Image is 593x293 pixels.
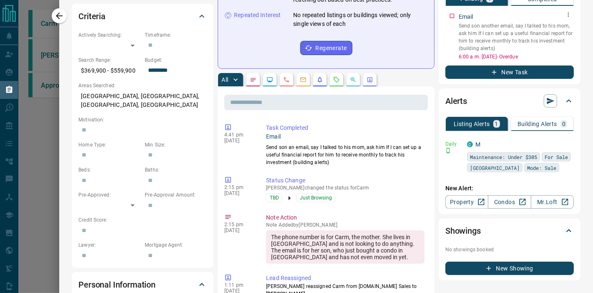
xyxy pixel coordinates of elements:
p: Daily [445,140,462,148]
h2: Alerts [445,94,467,108]
p: 6:00 a.m. [DATE] - Overdue [459,53,574,61]
p: Beds: [78,166,141,174]
span: Maintenance: Under $305 [470,153,537,161]
p: [DATE] [224,227,254,233]
p: Building Alerts [518,121,557,127]
p: Baths: [145,166,207,174]
p: 4:41 pm [224,132,254,138]
p: Pre-Approved: [78,191,141,199]
p: Mortgage Agent: [145,241,207,249]
p: Budget: [145,56,207,64]
p: Timeframe: [145,31,207,39]
p: Email [459,13,473,21]
svg: Lead Browsing Activity [266,76,273,83]
p: New Alert: [445,184,574,193]
p: Credit Score: [78,216,207,224]
p: Search Range: [78,56,141,64]
p: Lead Reassigned [266,274,425,283]
button: New Showing [445,262,574,275]
h2: Personal Information [78,278,156,291]
p: No repeated listings or buildings viewed; only single views of each [293,11,427,28]
p: Listing Alerts [454,121,490,127]
div: The phone number is for Carm, the mother. She lives in [GEOGRAPHIC_DATA] and is not looking to do... [266,230,425,264]
p: [DATE] [224,138,254,144]
svg: Calls [283,76,290,83]
button: New Task [445,66,574,79]
svg: Push Notification Only [445,148,451,154]
a: Mr.Loft [531,195,574,209]
p: [GEOGRAPHIC_DATA], [GEOGRAPHIC_DATA], [GEOGRAPHIC_DATA], [GEOGRAPHIC_DATA] [78,89,207,112]
span: [GEOGRAPHIC_DATA] [470,164,520,172]
p: [PERSON_NAME] changed the status for Carm [266,185,425,191]
p: Repeated Interest [234,11,281,20]
p: Home Type: [78,141,141,149]
a: Condos [488,195,531,209]
p: Note Action [266,213,425,222]
h2: Showings [445,224,481,237]
svg: Agent Actions [367,76,373,83]
div: Alerts [445,91,574,111]
p: Lawyer: [78,241,141,249]
p: $369,900 - $559,900 [78,64,141,78]
p: Pre-Approval Amount: [145,191,207,199]
p: 1 [495,121,498,127]
p: 1:11 pm [224,282,254,288]
svg: Notes [250,76,256,83]
p: [DATE] [224,190,254,196]
p: Task Completed [266,124,425,132]
div: condos.ca [467,141,473,147]
p: Status Change [266,176,425,185]
p: 2:15 pm [224,222,254,227]
p: 2:15 pm [224,184,254,190]
span: TBD [270,194,279,202]
svg: Listing Alerts [317,76,323,83]
p: Email [266,132,425,141]
p: Min Size: [145,141,207,149]
h2: Criteria [78,10,106,23]
div: Criteria [78,6,207,26]
p: Send son an email, say I talked to his mom, ask him If I can set up a useful financial report for... [266,144,425,166]
a: M [475,141,480,148]
p: Note Added by [PERSON_NAME] [266,222,425,228]
svg: Opportunities [350,76,357,83]
p: All [221,77,228,83]
p: Actively Searching: [78,31,141,39]
span: For Sale [545,153,568,161]
svg: Emails [300,76,307,83]
span: Mode: Sale [527,164,556,172]
p: Send son another email, say I talked to his mom, ask him If I can set up a useful financial repor... [459,22,574,52]
svg: Requests [333,76,340,83]
div: Showings [445,221,574,241]
p: 0 [562,121,565,127]
a: Property [445,195,488,209]
p: No showings booked [445,246,574,253]
span: Just Browsing [300,194,332,202]
p: Motivation: [78,116,207,124]
button: Regenerate [300,41,352,55]
p: Areas Searched: [78,82,207,89]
